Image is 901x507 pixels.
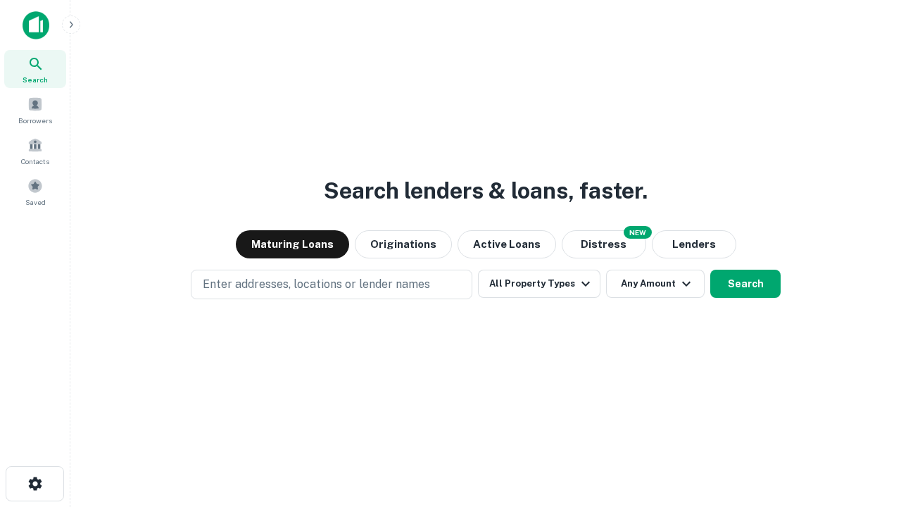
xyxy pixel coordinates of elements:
[355,230,452,258] button: Originations
[203,276,430,293] p: Enter addresses, locations or lender names
[18,115,52,126] span: Borrowers
[191,270,472,299] button: Enter addresses, locations or lender names
[652,230,736,258] button: Lenders
[23,11,49,39] img: capitalize-icon.png
[831,394,901,462] iframe: Chat Widget
[4,91,66,129] a: Borrowers
[624,226,652,239] div: NEW
[4,173,66,211] a: Saved
[21,156,49,167] span: Contacts
[324,174,648,208] h3: Search lenders & loans, faster.
[23,74,48,85] span: Search
[4,50,66,88] a: Search
[458,230,556,258] button: Active Loans
[606,270,705,298] button: Any Amount
[4,132,66,170] a: Contacts
[710,270,781,298] button: Search
[478,270,600,298] button: All Property Types
[562,230,646,258] button: Search distressed loans with lien and other non-mortgage details.
[25,196,46,208] span: Saved
[236,230,349,258] button: Maturing Loans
